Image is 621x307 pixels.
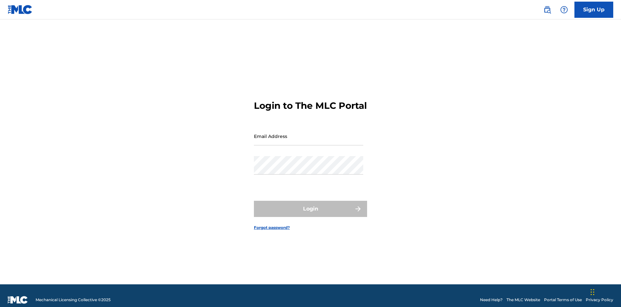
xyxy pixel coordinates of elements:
img: logo [8,296,28,304]
img: help [560,6,568,14]
a: Forgot password? [254,225,290,231]
span: Mechanical Licensing Collective © 2025 [36,297,111,303]
iframe: Chat Widget [589,276,621,307]
a: The MLC Website [507,297,540,303]
img: search [543,6,551,14]
div: Help [558,3,571,16]
div: Drag [591,282,594,302]
a: Sign Up [574,2,613,18]
a: Need Help? [480,297,503,303]
a: Portal Terms of Use [544,297,582,303]
img: MLC Logo [8,5,33,14]
a: Public Search [541,3,554,16]
a: Privacy Policy [586,297,613,303]
h3: Login to The MLC Portal [254,100,367,111]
